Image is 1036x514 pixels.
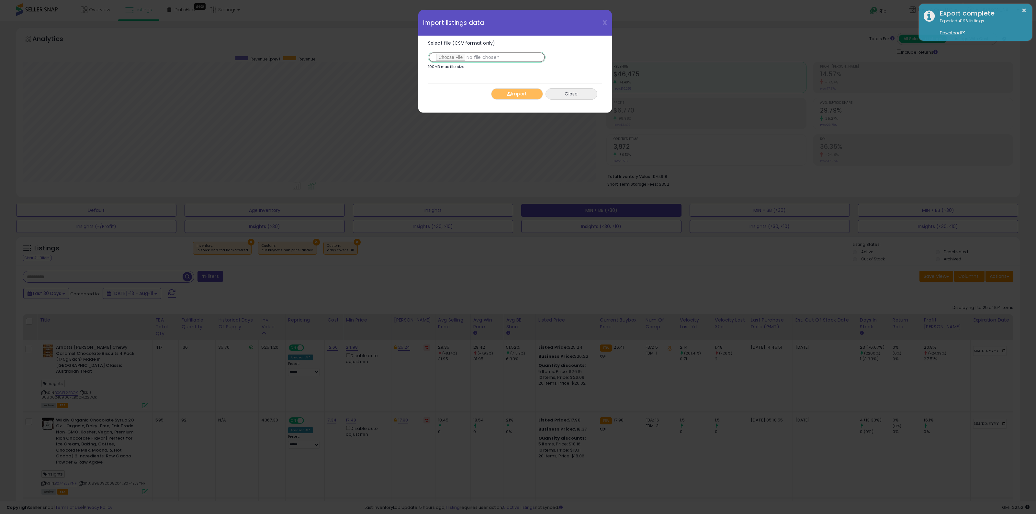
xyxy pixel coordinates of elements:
div: Exported 4196 listings. [935,18,1027,36]
span: X [602,18,607,27]
div: Export complete [935,9,1027,18]
button: × [1021,6,1027,15]
span: Import listings data [423,20,484,26]
button: Import [491,88,543,100]
span: Select file (CSV format only) [428,40,495,46]
p: 100MB max file size [428,65,465,69]
a: Download [940,30,965,36]
button: Close [546,88,597,100]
